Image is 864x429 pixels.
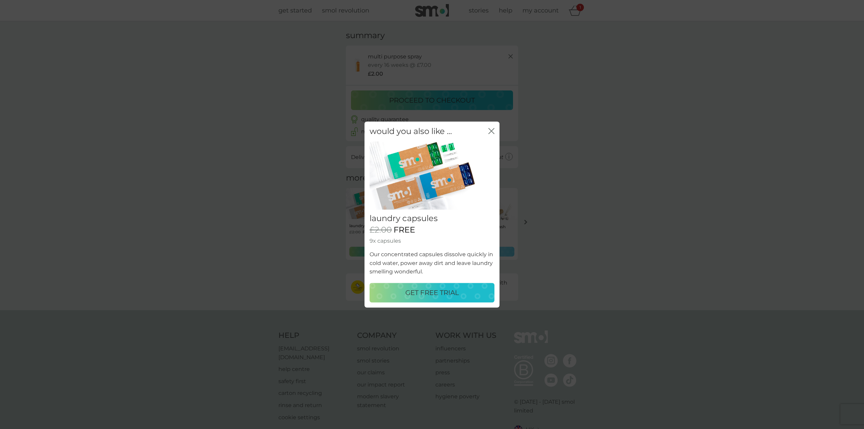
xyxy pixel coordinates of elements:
button: close [488,128,494,135]
p: 9x capsules [370,237,494,245]
span: FREE [394,225,415,235]
p: Our concentrated capsules dissolve quickly in cold water, power away dirt and leave laundry smell... [370,250,494,276]
span: £2.00 [370,225,392,235]
p: GET FREE TRIAL [405,287,459,298]
h2: would you also like ... [370,127,452,136]
button: GET FREE TRIAL [370,283,494,302]
h2: laundry capsules [370,214,494,223]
